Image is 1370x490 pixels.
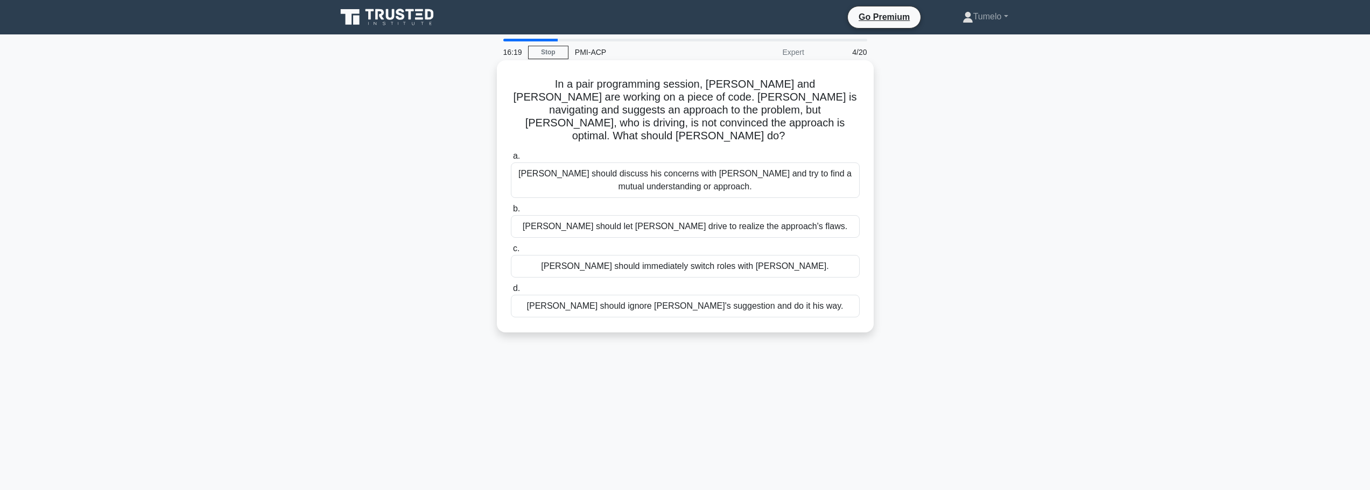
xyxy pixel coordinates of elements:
[497,41,528,63] div: 16:19
[811,41,874,63] div: 4/20
[937,6,1034,27] a: Tumelo
[568,41,716,63] div: PMI-ACP
[510,77,861,143] h5: In a pair programming session, [PERSON_NAME] and [PERSON_NAME] are working on a piece of code. [P...
[511,295,860,317] div: [PERSON_NAME] should ignore [PERSON_NAME]'s suggestion and do it his way.
[716,41,811,63] div: Expert
[513,244,519,253] span: c.
[528,46,568,59] a: Stop
[513,204,520,213] span: b.
[513,283,520,293] span: d.
[511,162,860,198] div: [PERSON_NAME] should discuss his concerns with [PERSON_NAME] and try to find a mutual understandi...
[511,215,860,238] div: [PERSON_NAME] should let [PERSON_NAME] drive to realize the approach's flaws.
[511,255,860,278] div: [PERSON_NAME] should immediately switch roles with [PERSON_NAME].
[852,10,916,24] a: Go Premium
[513,151,520,160] span: a.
